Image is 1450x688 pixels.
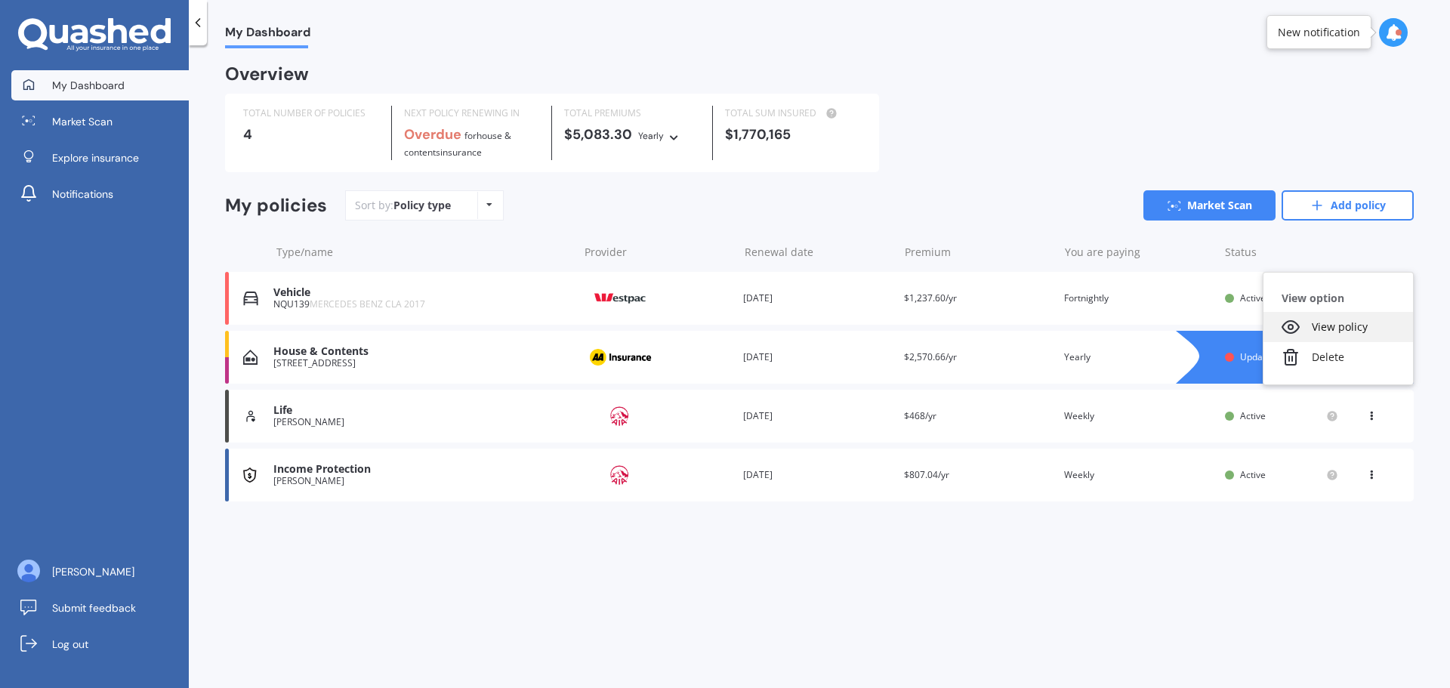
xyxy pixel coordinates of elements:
div: 4 [243,127,379,142]
a: Explore insurance [11,143,189,173]
a: My Dashboard [11,70,189,100]
img: Life [243,409,258,424]
div: Income Protection [273,463,570,476]
div: Fortnightly [1064,291,1213,306]
div: New notification [1278,25,1360,40]
img: AIA [582,402,658,430]
img: Westpac [582,284,658,313]
div: Policy type [393,198,451,213]
div: $1,770,165 [725,127,861,142]
span: $2,570.66/yr [904,350,957,363]
div: View policy [1263,312,1413,342]
span: Update now [1240,350,1291,363]
a: Market Scan [11,106,189,137]
span: Active [1240,468,1266,481]
div: [DATE] [743,291,892,306]
div: [DATE] [743,467,892,483]
img: AIA [582,461,658,489]
span: Log out [52,637,88,652]
div: [PERSON_NAME] [273,417,570,427]
span: $468/yr [904,409,936,422]
div: Premium [905,245,1053,260]
div: [PERSON_NAME] [273,476,570,486]
div: Vehicle [273,286,570,299]
img: AA [582,343,658,372]
div: TOTAL SUM INSURED [725,106,861,121]
b: Overdue [404,125,461,143]
div: Weekly [1064,409,1213,424]
span: Active [1240,292,1266,304]
div: Overview [225,66,309,82]
div: Life [273,404,570,417]
div: Type/name [276,245,572,260]
span: My Dashboard [225,25,310,45]
span: Active [1240,409,1266,422]
img: Vehicle [243,291,258,306]
div: [DATE] [743,409,892,424]
span: Submit feedback [52,600,136,615]
a: Add policy [1282,190,1414,221]
a: [PERSON_NAME] [11,557,189,587]
div: House & Contents [273,345,570,358]
img: AOh14Gh2W273NKqhEbfIJhiGpnQ6kjupn9Ac9BCtTJ1Z3w=s96-c [17,560,40,582]
span: $807.04/yr [904,468,949,481]
img: House & Contents [243,350,258,365]
div: [DATE] [743,350,892,365]
span: MERCEDES BENZ CLA 2017 [310,298,425,310]
div: You are paying [1065,245,1213,260]
div: Renewal date [745,245,893,260]
div: Provider [585,245,733,260]
a: Log out [11,629,189,659]
div: Sort by: [355,198,451,213]
span: My Dashboard [52,78,125,93]
div: NQU139 [273,299,570,310]
div: Weekly [1064,467,1213,483]
div: TOTAL PREMIUMS [564,106,700,121]
a: Submit feedback [11,593,189,623]
div: Status [1225,245,1338,260]
div: My policies [225,195,327,217]
div: NEXT POLICY RENEWING IN [404,106,540,121]
span: Notifications [52,187,113,202]
div: TOTAL NUMBER OF POLICIES [243,106,379,121]
span: Explore insurance [52,150,139,165]
div: [STREET_ADDRESS] [273,358,570,369]
div: $5,083.30 [564,127,700,143]
div: View option [1263,285,1413,312]
div: Delete [1263,342,1413,372]
span: [PERSON_NAME] [52,564,134,579]
img: Income Protection [243,467,257,483]
div: Yearly [638,128,664,143]
div: Yearly [1064,350,1213,365]
span: $1,237.60/yr [904,292,957,304]
a: Market Scan [1143,190,1276,221]
a: Notifications [11,179,189,209]
span: Market Scan [52,114,113,129]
